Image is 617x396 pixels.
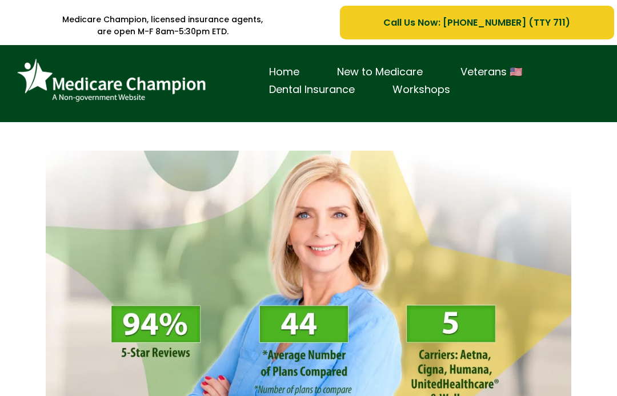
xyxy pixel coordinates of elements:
a: Dental Insurance [250,81,374,99]
a: Call Us Now: 1-833-823-1990 (TTY 711) [340,6,614,39]
a: Workshops [374,81,469,99]
p: are open M-F 8am-5:30pm ETD. [3,26,323,38]
p: Medicare Champion, licensed insurance agents, [3,14,323,26]
a: New to Medicare [318,63,442,81]
img: Brand Logo [11,54,211,108]
a: Home [250,63,318,81]
span: Call Us Now: [PHONE_NUMBER] (TTY 711) [383,15,570,30]
a: Veterans 🇺🇸 [442,63,541,81]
